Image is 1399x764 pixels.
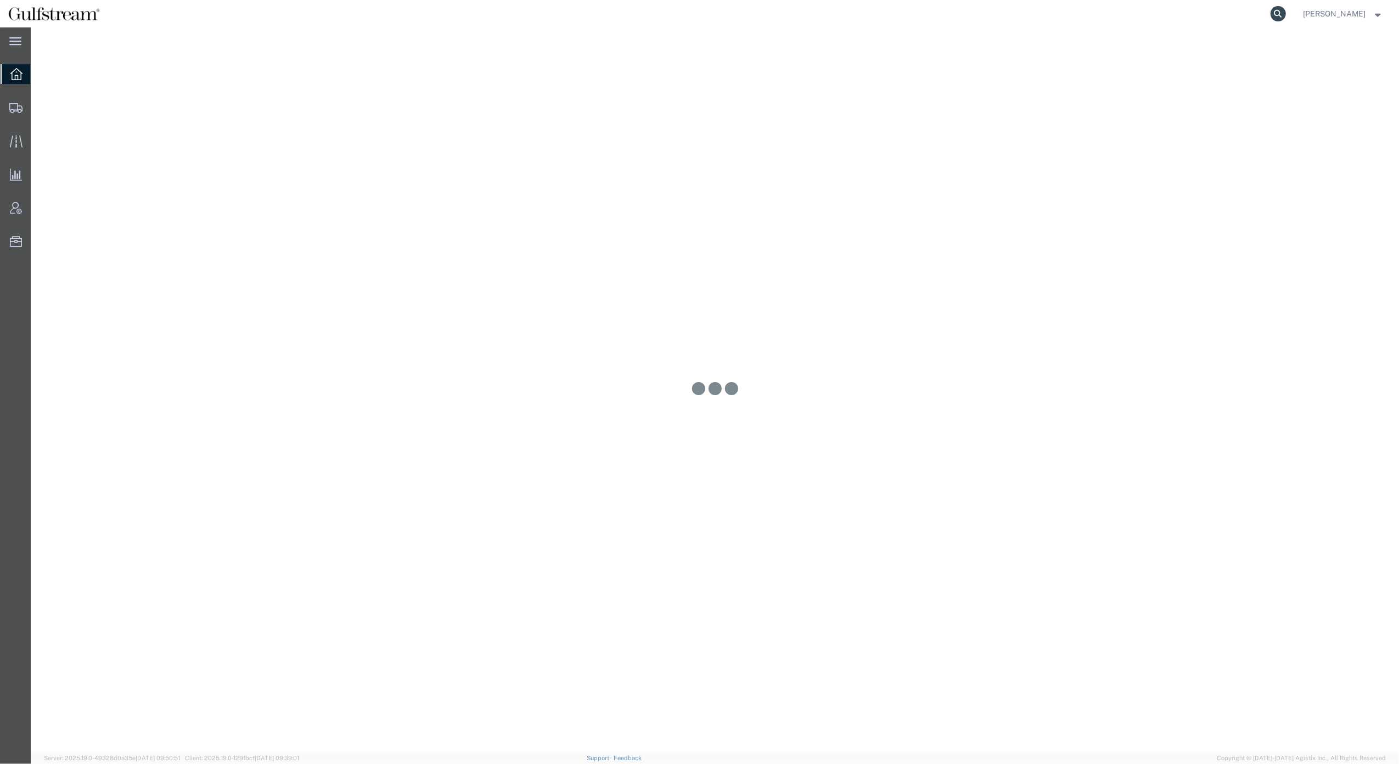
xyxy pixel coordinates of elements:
button: [PERSON_NAME] [1303,7,1384,20]
a: Support [587,755,614,761]
span: Client: 2025.19.0-129fbcf [185,755,299,761]
span: [DATE] 09:39:01 [255,755,299,761]
a: Feedback [614,755,642,761]
img: logo [8,5,100,22]
span: Carrie Black [1304,8,1366,20]
span: [DATE] 09:50:51 [136,755,180,761]
span: Server: 2025.19.0-49328d0a35e [44,755,180,761]
span: Copyright © [DATE]-[DATE] Agistix Inc., All Rights Reserved [1217,754,1386,763]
